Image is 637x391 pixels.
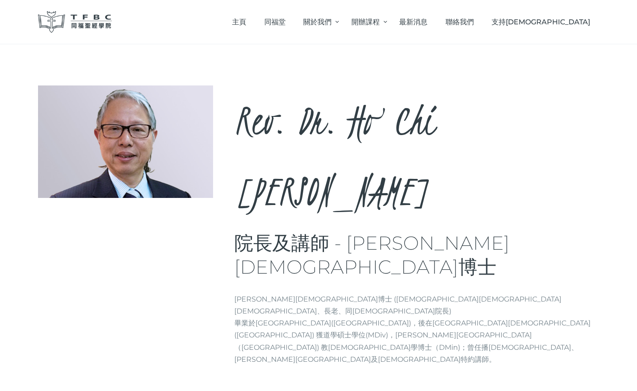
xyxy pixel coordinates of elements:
[399,18,427,26] span: 最新消息
[303,18,332,26] span: 關於我們
[255,9,294,35] a: 同福堂
[342,9,390,35] a: 開辦課程
[294,9,342,35] a: 關於我們
[232,18,246,26] span: 主頁
[351,18,380,26] span: 開辦課程
[234,232,599,279] h3: 院長及講師 - [PERSON_NAME][DEMOGRAPHIC_DATA]博士
[38,11,112,33] img: 同福聖經學院 TFBC
[492,18,590,26] span: 支持[DEMOGRAPHIC_DATA]
[234,293,599,365] p: [PERSON_NAME][DEMOGRAPHIC_DATA]博士 ([DEMOGRAPHIC_DATA][DEMOGRAPHIC_DATA][DEMOGRAPHIC_DATA]、長老、同[DE...
[223,9,256,35] a: 主頁
[234,85,599,227] h2: Rev. Dr. Ho Chi [PERSON_NAME]
[483,9,599,35] a: 支持[DEMOGRAPHIC_DATA]
[390,9,437,35] a: 最新消息
[264,18,286,26] span: 同福堂
[38,85,214,198] img: Rev. Dr. Ho Chi Dik, Peter
[436,9,483,35] a: 聯絡我們
[446,18,474,26] span: 聯絡我們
